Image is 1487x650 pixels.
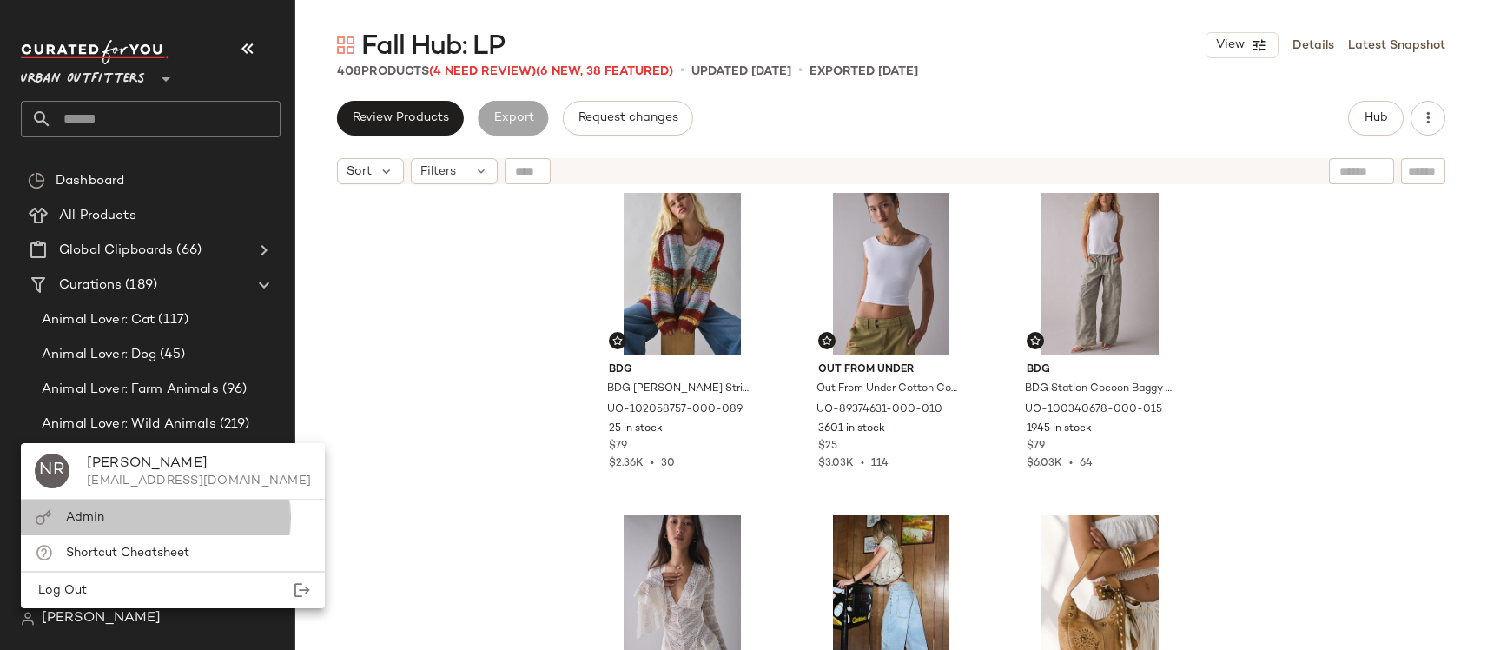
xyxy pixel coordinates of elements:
[21,40,169,64] img: cfy_white_logo.C9jOOHJF.svg
[42,449,107,469] span: Athleisure
[818,458,854,469] span: $3.03K
[21,612,35,626] img: svg%3e
[871,458,889,469] span: 114
[124,519,159,539] span: (162)
[42,310,155,330] span: Animal Lover: Cat
[42,345,156,365] span: Animal Lover: Dog
[1364,111,1388,125] span: Hub
[1215,38,1245,52] span: View
[420,162,456,181] span: Filters
[173,241,202,261] span: (66)
[337,36,354,54] img: svg%3e
[607,381,754,397] span: BDG [PERSON_NAME] Striped Knit Oversized Cardigan in Orange, Women's at Urban Outfitters
[612,335,623,346] img: svg%3e
[818,362,965,378] span: Out From Under
[59,275,122,295] span: Curations
[122,275,157,295] span: (189)
[149,484,184,504] span: (223)
[1027,421,1092,437] span: 1945 in stock
[1206,32,1279,58] button: View
[536,65,673,78] span: (6 New, 38 Featured)
[361,30,505,64] span: Fall Hub: LP
[854,458,871,469] span: •
[609,439,627,454] span: $79
[42,554,248,574] span: BTS Curated Dorm Shops: Feminine
[347,162,372,181] span: Sort
[1030,335,1041,346] img: svg%3e
[156,345,185,365] span: (45)
[818,439,837,454] span: $25
[691,63,791,81] p: updated [DATE]
[1027,439,1045,454] span: $79
[563,101,693,136] button: Request changes
[1027,458,1062,469] span: $6.03K
[1025,381,1172,397] span: BDG Station Cocoon Baggy Barrel Leg Cargo Pant in Neutral, Women's at Urban Outfitters
[1027,362,1173,378] span: BDG
[818,421,885,437] span: 3601 in stock
[107,449,143,469] span: (210)
[1080,458,1093,469] span: 64
[250,588,285,608] span: (226)
[816,402,942,418] span: UO-89374631-000-010
[337,63,673,81] div: Products
[1348,36,1445,55] a: Latest Snapshot
[42,380,219,400] span: Animal Lover: Farm Animals
[1348,101,1404,136] button: Hub
[578,111,678,125] span: Request changes
[1062,458,1080,469] span: •
[155,310,188,330] span: (117)
[609,458,644,469] span: $2.36K
[607,402,743,418] span: UO-102058757-000-089
[219,380,248,400] span: (96)
[28,172,45,189] img: svg%3e
[429,65,536,78] span: (4 Need Review)
[1292,36,1334,55] a: Details
[798,61,803,82] span: •
[42,484,149,504] span: Birthday Dresses
[644,458,661,469] span: •
[59,206,136,226] span: All Products
[216,415,250,434] span: (219)
[42,588,250,608] span: BTS Curated Dorm Shops: Maximalist
[42,608,161,629] span: [PERSON_NAME]
[42,519,124,539] span: Boho Outfits
[56,171,124,191] span: Dashboard
[661,458,675,469] span: 30
[248,554,285,574] span: (260)
[822,335,832,346] img: svg%3e
[609,362,756,378] span: BDG
[337,101,464,136] button: Review Products
[816,381,963,397] span: Out From Under Cotton Compression Boatneck Cropped Tee Top in White, Women's at Urban Outfitters
[352,111,449,125] span: Review Products
[1025,402,1162,418] span: UO-100340678-000-015
[337,65,361,78] span: 408
[609,421,663,437] span: 25 in stock
[21,59,145,90] span: Urban Outfitters
[42,415,216,434] span: Animal Lover: Wild Animals
[680,61,684,82] span: •
[810,63,918,81] p: Exported [DATE]
[59,241,173,261] span: Global Clipboards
